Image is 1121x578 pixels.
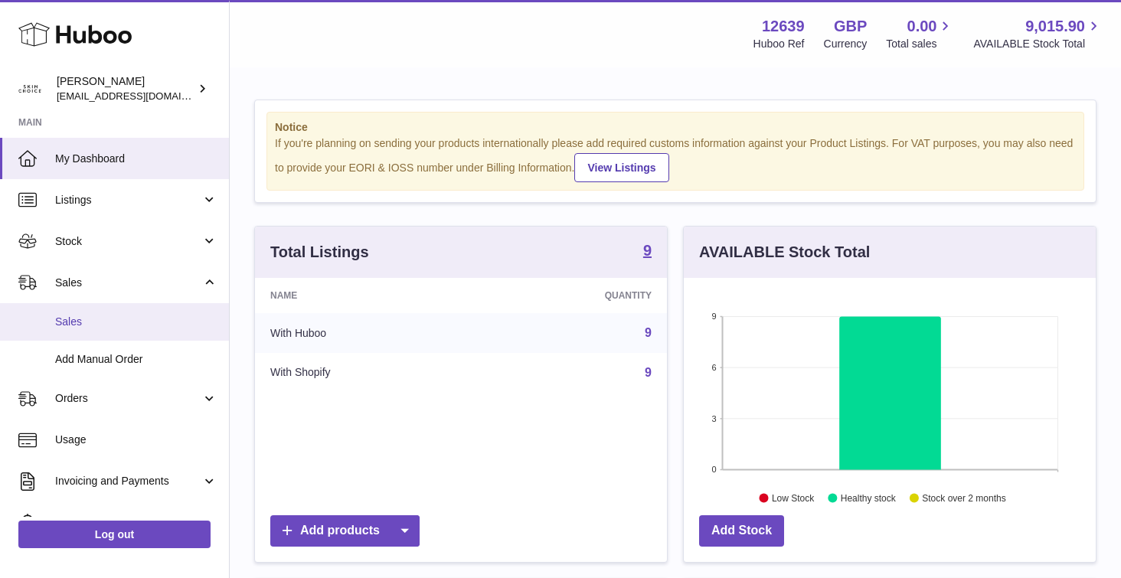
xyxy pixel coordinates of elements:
span: Listings [55,193,201,207]
h3: Total Listings [270,242,369,263]
span: AVAILABLE Stock Total [973,37,1103,51]
strong: GBP [834,16,867,37]
span: Sales [55,315,217,329]
span: My Dashboard [55,152,217,166]
strong: 12639 [762,16,805,37]
text: 0 [711,465,716,474]
span: [EMAIL_ADDRESS][DOMAIN_NAME] [57,90,225,102]
text: 6 [711,363,716,372]
img: admin@skinchoice.com [18,77,41,100]
a: Add Stock [699,515,784,547]
span: Orders [55,391,201,406]
span: Stock [55,234,201,249]
span: 0.00 [907,16,937,37]
text: 3 [711,413,716,423]
a: 0.00 Total sales [886,16,954,51]
a: View Listings [574,153,668,182]
span: 9,015.90 [1025,16,1085,37]
a: 9 [645,366,652,379]
strong: 9 [643,243,652,258]
div: Currency [824,37,868,51]
span: Total sales [886,37,954,51]
td: With Shopify [255,353,477,393]
span: Cases [55,515,217,530]
text: Healthy stock [841,492,897,503]
a: 9 [645,326,652,339]
span: Usage [55,433,217,447]
th: Quantity [477,278,667,313]
span: Sales [55,276,201,290]
div: [PERSON_NAME] [57,74,194,103]
text: 9 [711,312,716,321]
td: With Huboo [255,313,477,353]
text: Low Stock [772,492,815,503]
h3: AVAILABLE Stock Total [699,242,870,263]
a: Add products [270,515,420,547]
th: Name [255,278,477,313]
a: 9,015.90 AVAILABLE Stock Total [973,16,1103,51]
text: Stock over 2 months [922,492,1005,503]
a: Log out [18,521,211,548]
strong: Notice [275,120,1076,135]
span: Invoicing and Payments [55,474,201,488]
span: Add Manual Order [55,352,217,367]
a: 9 [643,243,652,261]
div: Huboo Ref [753,37,805,51]
div: If you're planning on sending your products internationally please add required customs informati... [275,136,1076,182]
